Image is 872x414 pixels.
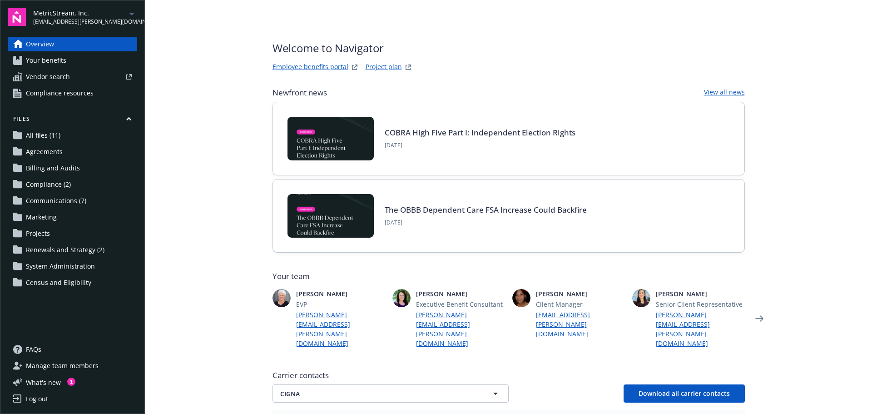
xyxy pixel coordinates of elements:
[8,226,137,241] a: Projects
[26,177,71,192] span: Compliance (2)
[287,117,374,160] img: BLOG-Card Image - Compliance - COBRA High Five Pt 1 07-18-25.jpg
[416,310,505,348] a: [PERSON_NAME][EMAIL_ADDRESS][PERSON_NAME][DOMAIN_NAME]
[385,205,587,215] a: The OBBB Dependent Care FSA Increase Could Backfire
[366,62,402,73] a: Project plan
[632,289,650,307] img: photo
[385,219,587,227] span: [DATE]
[403,62,414,73] a: projectPlanWebsite
[26,226,50,241] span: Projects
[33,8,137,26] button: MetricStream, Inc.[EMAIL_ADDRESS][PERSON_NAME][DOMAIN_NAME]arrowDropDown
[26,259,95,274] span: System Administration
[536,310,625,339] a: [EMAIL_ADDRESS][PERSON_NAME][DOMAIN_NAME]
[67,378,75,386] div: 1
[296,310,385,348] a: [PERSON_NAME][EMAIL_ADDRESS][PERSON_NAME][DOMAIN_NAME]
[656,289,745,299] span: [PERSON_NAME]
[272,384,509,403] button: CIGNA
[416,289,505,299] span: [PERSON_NAME]
[752,311,767,326] a: Next
[8,115,137,126] button: Files
[26,392,48,406] div: Log out
[392,289,411,307] img: photo
[639,389,730,398] span: Download all carrier contacts
[26,128,60,143] span: All files (11)
[704,87,745,98] a: View all news
[296,299,385,309] span: EVP
[272,87,327,98] span: Newfront news
[536,299,625,309] span: Client Manager
[8,53,137,68] a: Your benefits
[8,259,137,274] a: System Administration
[26,210,57,224] span: Marketing
[8,359,137,373] a: Manage team members
[385,141,575,150] span: [DATE]
[26,70,70,84] span: Vendor search
[8,243,137,257] a: Renewals and Strategy (2)
[26,275,91,290] span: Census and Eligibility
[349,62,360,73] a: striveWebsite
[26,161,80,175] span: Billing and Audits
[385,127,575,138] a: COBRA High Five Part I: Independent Election Rights
[8,177,137,192] a: Compliance (2)
[126,8,137,19] a: arrowDropDown
[280,389,469,399] span: CIGNA
[656,299,745,309] span: Senior Client Representative
[26,53,66,68] span: Your benefits
[272,370,745,381] span: Carrier contacts
[8,145,137,159] a: Agreements
[26,342,41,357] span: FAQs
[8,70,137,84] a: Vendor search
[26,194,86,208] span: Communications (7)
[8,128,137,143] a: All files (11)
[26,37,54,51] span: Overview
[26,145,63,159] span: Agreements
[536,289,625,299] span: [PERSON_NAME]
[26,359,99,373] span: Manage team members
[26,378,61,387] span: What ' s new
[26,86,94,100] span: Compliance resources
[656,310,745,348] a: [PERSON_NAME][EMAIL_ADDRESS][PERSON_NAME][DOMAIN_NAME]
[8,378,75,387] button: What's new1
[272,289,291,307] img: photo
[8,275,137,290] a: Census and Eligibility
[272,40,414,56] span: Welcome to Navigator
[272,62,348,73] a: Employee benefits portal
[8,194,137,208] a: Communications (7)
[512,289,530,307] img: photo
[624,384,745,403] button: Download all carrier contacts
[8,161,137,175] a: Billing and Audits
[416,299,505,309] span: Executive Benefit Consultant
[8,8,26,26] img: navigator-logo.svg
[26,243,104,257] span: Renewals and Strategy (2)
[8,342,137,357] a: FAQs
[33,18,126,26] span: [EMAIL_ADDRESS][PERSON_NAME][DOMAIN_NAME]
[287,194,374,238] img: BLOG-Card Image - Compliance - OBBB Dep Care FSA - 08-01-25.jpg
[272,271,745,282] span: Your team
[8,210,137,224] a: Marketing
[33,8,126,18] span: MetricStream, Inc.
[296,289,385,299] span: [PERSON_NAME]
[8,86,137,100] a: Compliance resources
[8,37,137,51] a: Overview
